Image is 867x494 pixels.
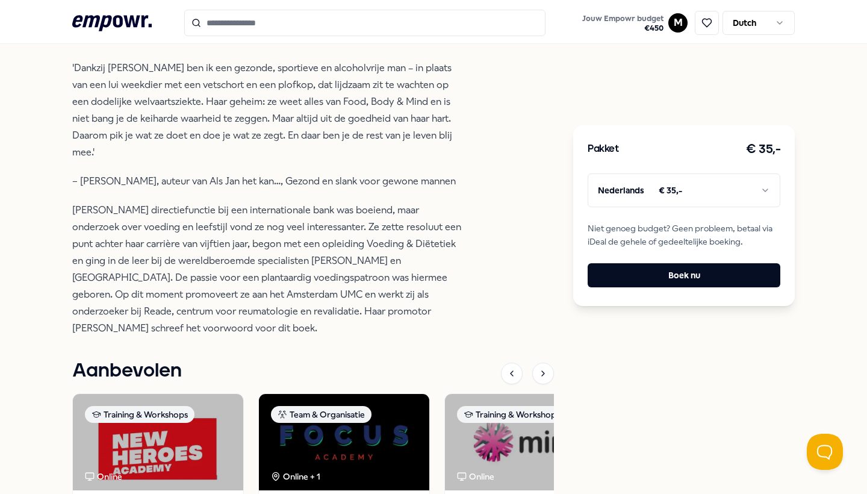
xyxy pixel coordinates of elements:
[271,406,371,423] div: Team & Organisatie
[746,140,780,159] h3: € 35,-
[259,394,429,490] img: package image
[85,406,194,423] div: Training & Workshops
[807,434,843,470] iframe: Help Scout Beacon - Open
[184,10,545,36] input: Search for products, categories or subcategories
[72,202,464,337] p: [PERSON_NAME] directiefunctie bij een internationale bank was boeiend, maar onderzoek over voedin...
[668,13,688,33] button: M
[457,406,567,423] div: Training & Workshops
[577,10,668,36] a: Jouw Empowr budget€450
[85,470,122,483] div: Online
[588,222,780,249] span: Niet genoeg budget? Geen probleem, betaal via iDeal de gehele of gedeeltelijke boeking.
[72,60,464,161] p: 'Dankzij [PERSON_NAME] ben ik een gezonde, sportieve en alcoholvrije man – in plaats van een lui ...
[582,14,663,23] span: Jouw Empowr budget
[457,470,494,483] div: Online
[580,11,666,36] button: Jouw Empowr budget€450
[588,263,780,287] button: Boek nu
[582,23,663,33] span: € 450
[73,394,243,490] img: package image
[588,142,619,157] h3: Pakket
[72,173,464,190] p: − [PERSON_NAME], auteur van Als Jan het kan…, Gezond en slank voor gewone mannen
[271,470,320,483] div: Online + 1
[72,356,182,386] h1: Aanbevolen
[445,394,615,490] img: package image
